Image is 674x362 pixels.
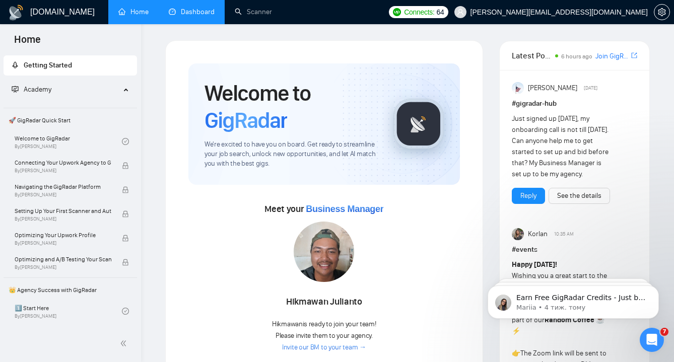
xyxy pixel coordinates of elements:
[205,140,377,169] span: We're excited to have you on board. Get ready to streamline your job search, unlock new opportuni...
[205,107,287,134] span: GigRadar
[15,216,111,222] span: By [PERSON_NAME]
[512,228,524,240] img: Korlan
[15,300,122,322] a: 1️⃣ Start HereBy[PERSON_NAME]
[549,188,610,204] button: See the details
[5,110,136,130] span: 🚀 GigRadar Quick Start
[437,7,444,18] span: 64
[5,280,136,300] span: 👑 Agency Success with GigRadar
[595,51,629,62] a: Join GigRadar Slack Community
[8,5,24,21] img: logo
[561,53,592,60] span: 6 hours ago
[24,61,72,69] span: Getting Started
[640,328,664,352] iframe: Intercom live chat
[122,235,129,242] span: lock
[512,260,557,269] strong: Happy [DATE]!
[404,7,434,18] span: Connects:
[276,331,373,340] span: Please invite them to your agency.
[122,162,129,169] span: lock
[235,8,272,16] a: searchScanner
[12,85,51,94] span: Academy
[12,61,19,68] span: rocket
[654,4,670,20] button: setting
[15,192,111,198] span: By [PERSON_NAME]
[264,203,383,214] span: Meet your
[457,9,464,16] span: user
[205,80,377,134] h1: Welcome to
[282,343,366,352] a: Invite our BM to your team →
[24,85,51,94] span: Academy
[554,230,574,239] span: 10:35 AM
[169,8,215,16] a: dashboardDashboard
[393,8,401,16] img: upwork-logo.png
[15,254,111,264] span: Optimizing and A/B Testing Your Scanner for Better Results
[15,206,111,216] span: Setting Up Your First Scanner and Auto-Bidder
[512,49,552,62] span: Latest Posts from the GigRadar Community
[15,264,111,270] span: By [PERSON_NAME]
[294,222,354,282] img: 1708430606469-dllhost_UOc72S2elj.png
[122,259,129,266] span: lock
[631,51,637,59] span: export
[473,264,674,335] iframe: Intercom notifications повідомлення
[15,168,111,174] span: By [PERSON_NAME]
[654,8,670,16] a: setting
[272,320,376,328] span: Hikmawan is ready to join your team!
[15,240,111,246] span: By [PERSON_NAME]
[512,244,637,255] h1: # events
[122,186,129,193] span: lock
[660,328,668,336] span: 7
[393,99,444,149] img: gigradar-logo.png
[512,113,612,180] div: Just signed up [DATE], my onboarding call is not till [DATE]. Can anyone help me to get started t...
[306,204,383,214] span: Business Manager
[512,82,524,94] img: Anisuzzaman Khan
[120,338,130,348] span: double-left
[520,190,536,201] a: Reply
[557,190,601,201] a: See the details
[12,86,19,93] span: fund-projection-screen
[512,349,520,357] span: 👉
[268,294,379,311] div: Hikmawan Julianto
[15,230,111,240] span: Optimizing Your Upwork Profile
[122,210,129,218] span: lock
[528,83,577,94] span: [PERSON_NAME]
[528,229,548,240] span: Korlan
[631,51,637,60] a: export
[6,32,49,53] span: Home
[118,8,149,16] a: homeHome
[15,182,111,192] span: Navigating the GigRadar Platform
[512,188,545,204] button: Reply
[512,98,637,109] h1: # gigradar-hub
[15,158,111,168] span: Connecting Your Upwork Agency to GigRadar
[584,84,597,93] span: [DATE]
[122,308,129,315] span: check-circle
[15,130,122,153] a: Welcome to GigRadarBy[PERSON_NAME]
[122,138,129,145] span: check-circle
[4,55,137,76] li: Getting Started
